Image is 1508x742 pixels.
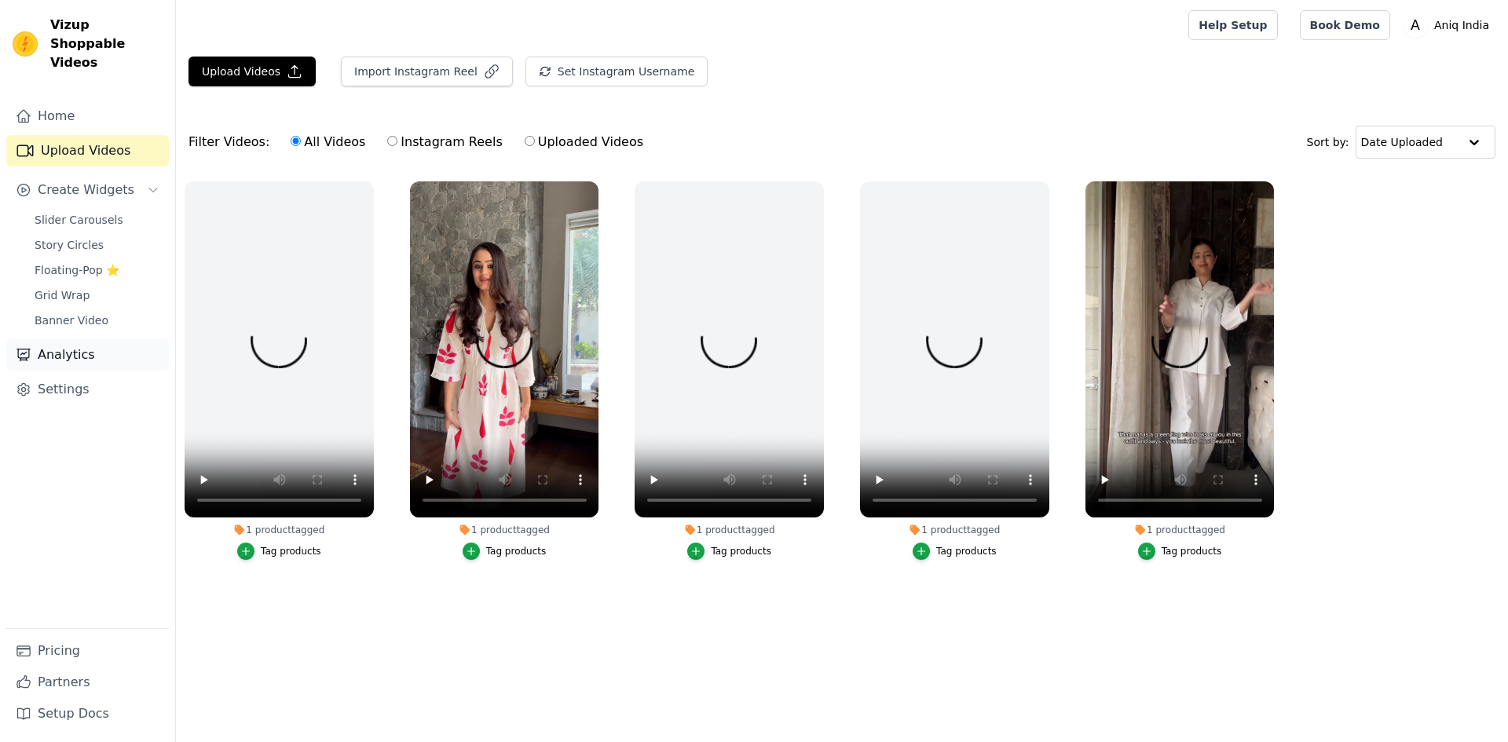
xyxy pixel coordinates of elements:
[486,545,547,557] div: Tag products
[261,545,321,557] div: Tag products
[1188,10,1277,40] a: Help Setup
[188,124,652,160] div: Filter Videos:
[1307,126,1496,159] div: Sort by:
[463,543,547,560] button: Tag products
[25,259,169,281] a: Floating-Pop ⭐
[6,101,169,132] a: Home
[860,524,1049,536] div: 1 product tagged
[35,212,123,228] span: Slider Carousels
[6,135,169,166] a: Upload Videos
[386,132,503,152] label: Instagram Reels
[1085,524,1275,536] div: 1 product tagged
[35,237,104,253] span: Story Circles
[25,284,169,306] a: Grid Wrap
[188,57,316,86] button: Upload Videos
[6,374,169,405] a: Settings
[25,309,169,331] a: Banner Video
[35,262,119,278] span: Floating-Pop ⭐
[711,545,771,557] div: Tag products
[6,174,169,206] button: Create Widgets
[25,234,169,256] a: Story Circles
[525,57,708,86] button: Set Instagram Username
[1428,11,1495,39] p: Aniq India
[6,667,169,698] a: Partners
[635,524,824,536] div: 1 product tagged
[237,543,321,560] button: Tag products
[913,543,997,560] button: Tag products
[50,16,163,72] span: Vizup Shoppable Videos
[291,136,301,146] input: All Videos
[25,209,169,231] a: Slider Carousels
[185,524,374,536] div: 1 product tagged
[35,313,108,328] span: Banner Video
[1300,10,1390,40] a: Book Demo
[1162,545,1222,557] div: Tag products
[1411,17,1420,33] text: A
[6,339,169,371] a: Analytics
[936,545,997,557] div: Tag products
[341,57,513,86] button: Import Instagram Reel
[687,543,771,560] button: Tag products
[6,635,169,667] a: Pricing
[1138,543,1222,560] button: Tag products
[410,524,599,536] div: 1 product tagged
[13,31,38,57] img: Vizup
[387,136,397,146] input: Instagram Reels
[6,698,169,729] a: Setup Docs
[38,181,134,199] span: Create Widgets
[1403,11,1495,39] button: A Aniq India
[525,136,535,146] input: Uploaded Videos
[524,132,644,152] label: Uploaded Videos
[35,287,90,303] span: Grid Wrap
[290,132,366,152] label: All Videos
